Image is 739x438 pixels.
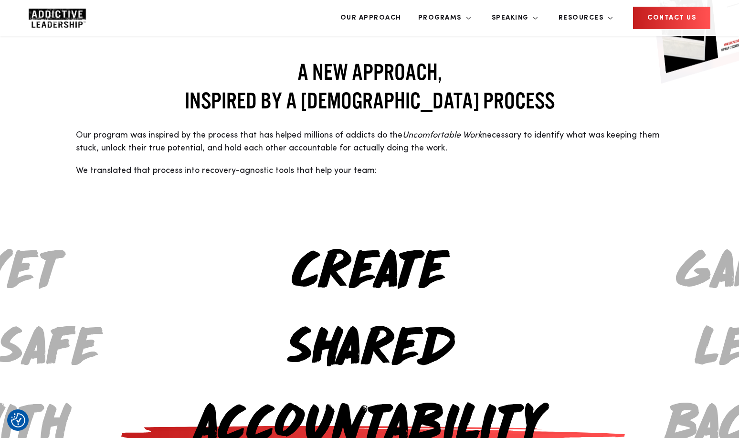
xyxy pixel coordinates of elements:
[633,7,710,29] a: CONTACT US
[76,57,663,115] h2: A NEW APPROACH, INSPIRED BY A [DEMOGRAPHIC_DATA] PROCESS
[76,166,377,175] span: We translated that process into recovery-agnostic tools that help your team:
[402,131,482,139] span: Uncomfortable Work
[11,413,25,427] img: Revisit consent button
[11,413,25,427] button: Consent Preferences
[29,9,86,28] a: Home
[29,9,86,28] img: Company Logo
[76,131,402,139] span: Our program was inspired by the process that has helped millions of addicts do the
